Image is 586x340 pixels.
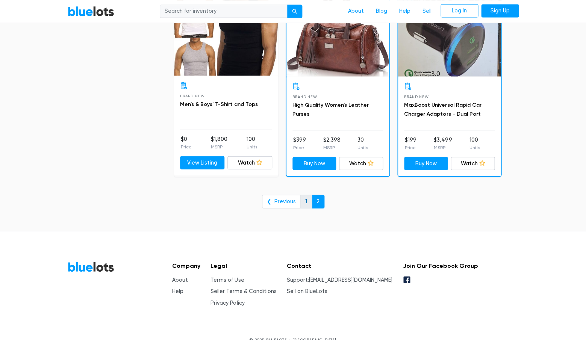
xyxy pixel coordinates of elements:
[339,157,383,170] a: Watch
[309,277,392,283] a: [EMAIL_ADDRESS][DOMAIN_NAME]
[403,262,478,269] h5: Join Our Facebook Group
[293,144,306,151] p: Price
[323,136,340,151] li: $2,398
[287,276,392,284] li: Support:
[172,277,188,283] a: About
[172,288,183,294] a: Help
[405,136,416,151] li: $199
[393,4,416,18] a: Help
[357,136,368,151] li: 30
[180,94,204,98] span: Brand New
[210,262,276,269] h5: Legal
[292,94,317,98] span: Brand New
[481,4,519,18] a: Sign Up
[292,157,336,170] a: Buy Now
[434,144,452,151] p: MSRP
[247,143,257,150] p: Units
[293,136,306,151] li: $399
[181,143,192,150] p: Price
[405,144,416,151] p: Price
[181,135,192,150] li: $0
[469,136,480,151] li: 100
[342,4,370,18] a: About
[287,288,327,294] a: Sell on BlueLots
[210,288,276,294] a: Seller Terms & Conditions
[68,6,114,17] a: BlueLots
[312,195,324,208] a: 2
[469,144,480,151] p: Units
[211,143,227,150] p: MSRP
[247,135,257,150] li: 100
[434,136,452,151] li: $3,499
[300,195,312,208] a: 1
[180,156,225,169] a: View Listing
[441,4,478,18] a: Log In
[292,101,369,117] a: High Quality Women's Leather Purses
[210,277,244,283] a: Terms of Use
[404,94,429,98] span: Brand New
[404,157,448,170] a: Buy Now
[404,101,481,117] a: MaxBoost Universal Rapid Car Charger Adaptors - Dual Port
[262,195,301,208] a: ❮ Previous
[323,144,340,151] p: MSRP
[287,262,392,269] h5: Contact
[357,144,368,151] p: Units
[211,135,227,150] li: $1,800
[160,5,288,18] input: Search for inventory
[68,261,114,272] a: BlueLots
[227,156,272,169] a: Watch
[370,4,393,18] a: Blog
[416,4,438,18] a: Sell
[451,157,495,170] a: Watch
[210,299,244,306] a: Privacy Policy
[172,262,200,269] h5: Company
[180,101,258,107] a: Men's & Boys' T-Shirt and Tops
